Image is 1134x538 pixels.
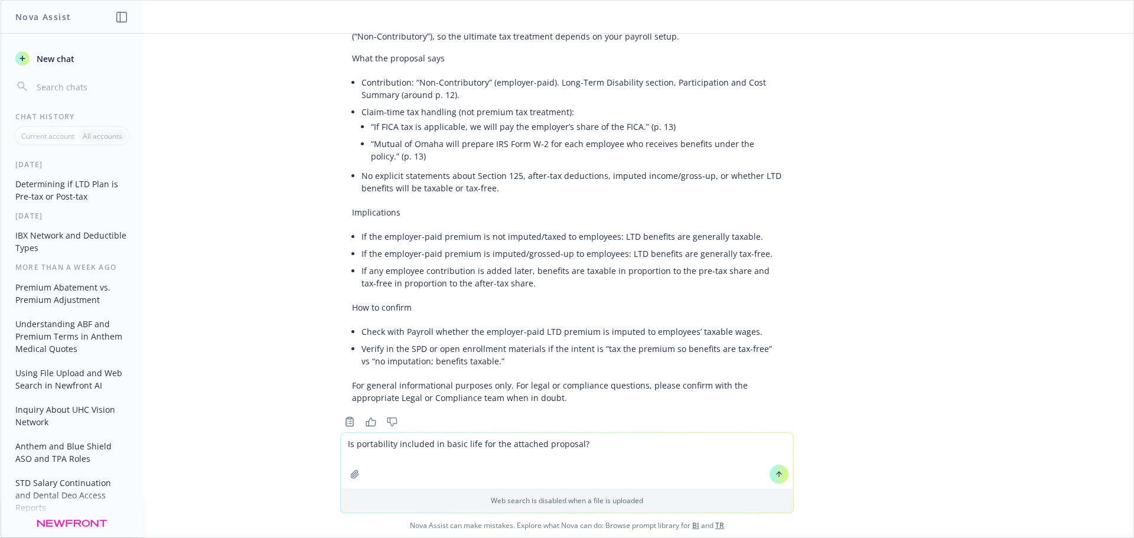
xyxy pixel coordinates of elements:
[11,226,133,257] button: IBX Network and Deductible Types
[11,363,133,395] button: Using File Upload and Web Search in Newfront AI
[21,131,74,141] p: Current account
[361,103,782,167] li: Claim-time tax handling (not premium tax treatment):
[11,314,133,358] button: Understanding ABF and Premium Terms in Anthem Medical Quotes
[341,433,793,488] textarea: Is portability included in basic life for the attached proposal?
[34,79,128,95] input: Search chats
[361,228,782,245] li: If the employer-paid premium is not imputed/taxed to employees: LTD benefits are generally taxable.
[1,112,142,122] div: Chat History
[371,118,782,135] li: “If FICA tax is applicable, we will pay the employer’s share of the FICA.” (p. 13)
[1,262,142,272] div: More than a week ago
[692,520,699,530] a: BI
[361,245,782,262] li: If the employer-paid premium is imputed/grossed-up to employees: LTD benefits are generally tax-f...
[1,159,142,169] div: [DATE]
[1,211,142,221] div: [DATE]
[34,53,74,65] span: New chat
[11,174,133,206] button: Determining if LTD Plan is Pre-tax or Post-tax
[348,495,786,506] p: Web search is disabled when a file is uploaded
[361,262,782,292] li: If any employee contribution is added later, benefits are taxable in proportion to the pre-tax sh...
[11,400,133,432] button: Inquiry About UHC Vision Network
[352,301,782,314] p: How to confirm
[361,74,782,103] li: Contribution: “Non-Contributory” (employer-paid). Long-Term Disability section, Participation and...
[11,436,133,468] button: Anthem and Blue Shield ASO and TPA Roles
[352,379,782,404] p: For general informational purposes only. For legal or compliance questions, please confirm with t...
[15,11,71,23] h1: Nova Assist
[11,48,133,69] button: New chat
[383,413,402,430] button: Thumbs down
[352,52,782,64] p: What the proposal says
[5,513,1129,537] span: Nova Assist can make mistakes. Explore what Nova can do: Browse prompt library for and
[11,278,133,309] button: Premium Abatement vs. Premium Adjustment
[11,473,133,517] button: STD Salary Continuation and Dental Deo Access Reports
[352,206,782,219] p: Implications
[83,131,122,141] p: All accounts
[361,167,782,197] li: No explicit statements about Section 125, after-tax deductions, imputed income/gross-up, or wheth...
[715,520,724,530] a: TR
[371,135,782,165] li: “Mutual of Omaha will prepare IRS Form W-2 for each employee who receives benefits under the poli...
[344,416,355,427] svg: Copy to clipboard
[361,323,782,340] li: Check with Payroll whether the employer-paid LTD premium is imputed to employees’ taxable wages.
[361,340,782,370] li: Verify in the SPD or open enrollment materials if the intent is “tax the premium so benefits are ...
